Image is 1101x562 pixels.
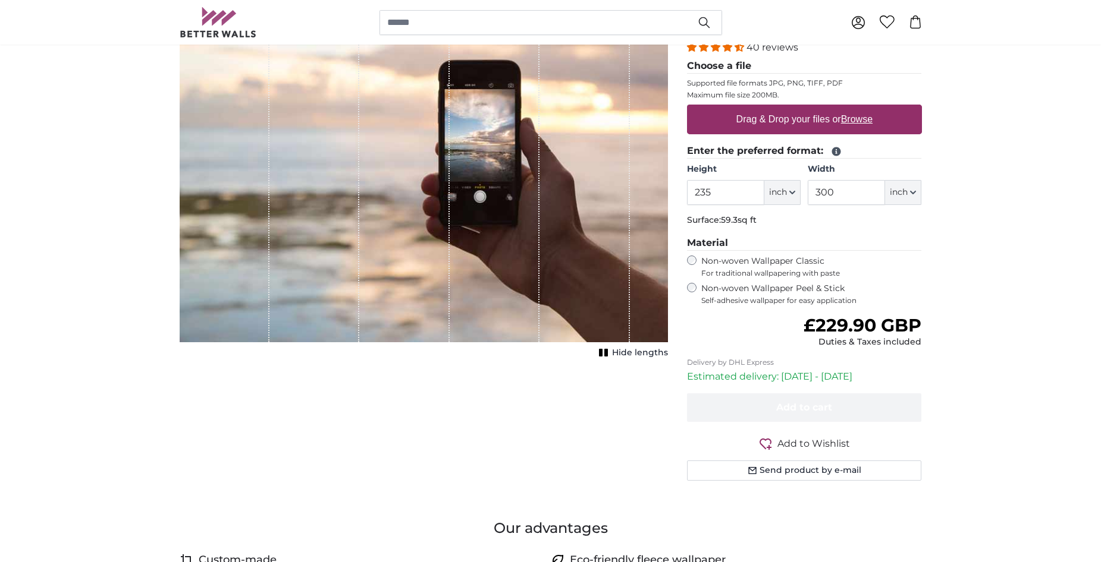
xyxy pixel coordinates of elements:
button: Send product by e-mail [687,460,922,481]
span: 40 reviews [746,42,798,53]
h3: Our advantages [180,519,922,538]
legend: Material [687,236,922,251]
p: Maximum file size 200MB. [687,90,922,100]
p: Surface: [687,214,922,226]
u: Browse [841,114,873,124]
span: inch [769,187,787,198]
span: 59.3sq ft [721,214,757,225]
label: Non-woven Wallpaper Classic [701,255,922,278]
p: Delivery by DHL Express [687,358,922,367]
span: Self-adhesive wallpaper for easy application [701,296,922,305]
span: inch [890,187,908,198]
span: Hide lengths [612,347,668,359]
button: inch [764,180,801,205]
button: inch [885,180,921,205]
p: Estimated delivery: [DATE] - [DATE] [687,370,922,384]
span: Add to Wishlist [777,437,850,451]
label: Height [687,163,801,175]
img: Betterwalls [180,7,257,37]
p: Supported file formats JPG, PNG, TIFF, PDF [687,78,922,88]
button: Hide lengths [595,345,668,361]
span: For traditional wallpapering with paste [701,269,922,278]
span: 4.38 stars [687,42,746,53]
span: £229.90 GBP [804,314,921,336]
div: Duties & Taxes included [804,336,921,348]
span: Add to cart [776,402,832,413]
label: Drag & Drop your files or [731,108,877,131]
button: Add to Wishlist [687,436,922,451]
button: Add to cart [687,393,922,422]
legend: Enter the preferred format: [687,144,922,159]
label: Non-woven Wallpaper Peel & Stick [701,283,922,305]
label: Width [808,163,921,175]
legend: Choose a file [687,59,922,74]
